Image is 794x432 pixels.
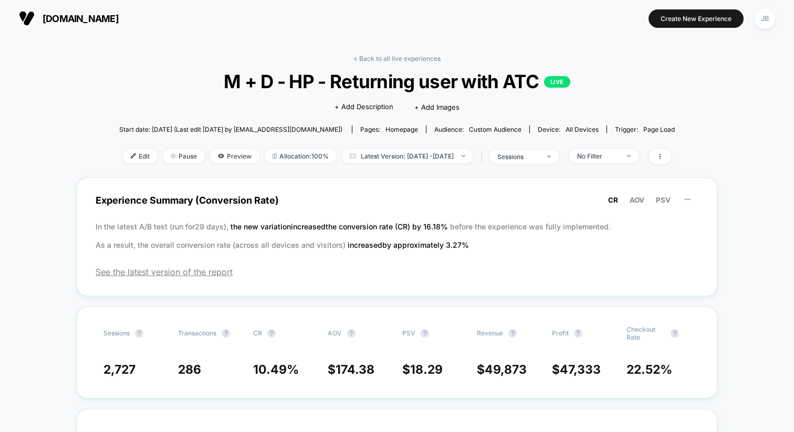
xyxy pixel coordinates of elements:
div: Trigger: [615,125,675,133]
span: Allocation: 100% [265,149,337,163]
img: Visually logo [19,10,35,26]
span: AOV [630,196,644,204]
button: PSV [653,195,674,205]
img: end [547,155,551,157]
button: ? [671,329,679,338]
img: calendar [350,153,356,159]
img: rebalance [273,153,277,159]
button: [DOMAIN_NAME] [16,10,122,27]
span: 22.52 % [626,362,672,377]
span: + Add Images [414,103,459,111]
span: 10.49 % [253,362,299,377]
a: < Back to all live experiences [353,55,441,62]
span: all devices [566,125,599,133]
span: 2,727 [103,362,135,377]
img: end [462,155,465,157]
img: edit [131,153,136,159]
img: end [627,155,631,157]
span: Latest Version: [DATE] - [DATE] [342,149,473,163]
span: 49,873 [485,362,527,377]
span: PSV [656,196,671,204]
span: Start date: [DATE] (Last edit [DATE] by [EMAIL_ADDRESS][DOMAIN_NAME]) [119,125,342,133]
img: end [171,153,176,159]
span: CR [608,196,618,204]
button: AOV [626,195,647,205]
span: Sessions [103,329,130,337]
p: In the latest A/B test (run for 29 days), before the experience was fully implemented. As a resul... [96,217,698,254]
span: [DOMAIN_NAME] [43,13,119,24]
span: Pause [163,149,205,163]
span: $ [477,362,527,377]
span: increased by approximately 3.27 % [348,240,469,249]
button: ? [574,329,582,338]
div: JB [755,8,775,29]
span: Device: [529,125,607,133]
span: Edit [123,149,158,163]
span: Experience Summary (Conversion Rate) [96,188,698,212]
span: Page Load [643,125,675,133]
span: $ [552,362,601,377]
span: M + D - HP - Returning user with ATC [147,70,647,92]
button: ? [421,329,429,338]
span: Checkout Rate [626,325,665,341]
span: Profit [552,329,569,337]
button: JB [751,8,778,29]
p: LIVE [544,76,570,88]
span: PSV [402,329,415,337]
span: CR [253,329,262,337]
span: 18.29 [410,362,443,377]
span: Preview [210,149,259,163]
div: No Filter [577,152,619,160]
span: the new variation increased the conversion rate (CR) by 16.18 % [231,222,450,231]
span: 47,333 [560,362,601,377]
button: ? [267,329,276,338]
span: 174.38 [336,362,374,377]
button: ? [347,329,356,338]
span: Revenue [477,329,503,337]
button: CR [605,195,621,205]
button: Create New Experience [649,9,744,28]
span: $ [402,362,443,377]
button: ? [222,329,230,338]
span: AOV [328,329,342,337]
span: Custom Audience [469,125,521,133]
span: + Add Description [335,102,393,112]
div: Pages: [360,125,418,133]
div: Audience: [434,125,521,133]
span: See the latest version of the report [96,267,698,277]
span: | [478,149,489,164]
button: ? [508,329,517,338]
div: sessions [497,153,539,161]
button: ? [135,329,143,338]
span: homepage [385,125,418,133]
span: $ [328,362,374,377]
span: Transactions [178,329,216,337]
span: 286 [178,362,201,377]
